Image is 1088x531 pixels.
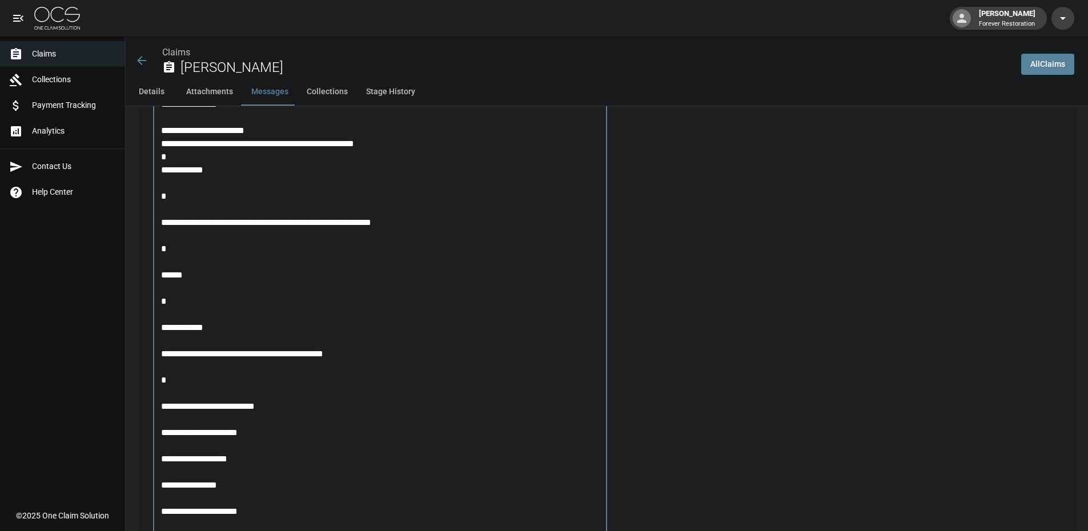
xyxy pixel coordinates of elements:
[7,7,30,30] button: open drawer
[242,78,298,106] button: Messages
[979,19,1035,29] p: Forever Restoration
[126,78,177,106] button: Details
[32,186,116,198] span: Help Center
[974,8,1040,29] div: [PERSON_NAME]
[34,7,80,30] img: ocs-logo-white-transparent.png
[298,78,357,106] button: Collections
[16,510,109,521] div: © 2025 One Claim Solution
[32,48,116,60] span: Claims
[32,160,116,172] span: Contact Us
[162,47,190,58] a: Claims
[180,59,1012,76] h2: [PERSON_NAME]
[1021,54,1074,75] a: AllClaims
[177,78,242,106] button: Attachments
[126,78,1088,106] div: anchor tabs
[32,125,116,137] span: Analytics
[162,46,1012,59] nav: breadcrumb
[32,99,116,111] span: Payment Tracking
[32,74,116,86] span: Collections
[357,78,424,106] button: Stage History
